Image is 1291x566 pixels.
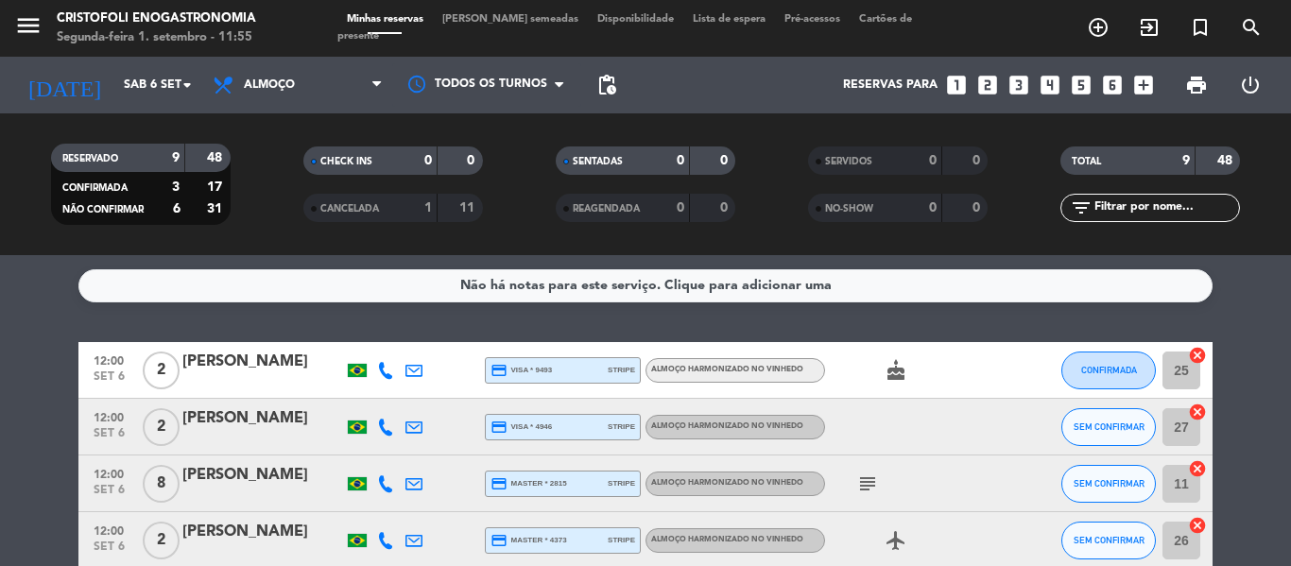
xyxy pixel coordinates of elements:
span: Reservas para [843,78,938,92]
div: LOG OUT [1223,57,1277,113]
strong: 48 [1217,154,1236,167]
i: credit_card [491,362,508,379]
span: stripe [608,534,635,546]
span: Almoço Harmonizado no Vinhedo [651,536,803,543]
span: 12:00 [85,349,132,370]
i: looks_3 [1007,73,1031,97]
span: print [1185,74,1208,96]
i: menu [14,11,43,40]
strong: 0 [677,154,684,167]
span: SEM CONFIRMAR [1074,421,1145,432]
span: Almoço Harmonizado no Vinhedo [651,366,803,373]
strong: 17 [207,180,226,194]
span: Lista de espera [683,14,775,25]
i: cancel [1188,459,1207,478]
div: Não há notas para este serviço. Clique para adicionar uma [460,275,832,297]
i: power_settings_new [1239,74,1262,96]
i: add_box [1131,73,1156,97]
span: set 6 [85,370,132,392]
span: 2 [143,408,180,446]
span: Almoço Harmonizado no Vinhedo [651,479,803,487]
i: cake [885,359,907,382]
span: 2 [143,522,180,559]
input: Filtrar por nome... [1093,197,1239,218]
i: looks_two [975,73,1000,97]
span: [PERSON_NAME] semeadas [433,14,588,25]
span: CHECK INS [320,157,372,166]
strong: 0 [424,154,432,167]
i: arrow_drop_down [176,74,198,96]
i: [DATE] [14,64,114,106]
button: menu [14,11,43,46]
i: turned_in_not [1189,16,1212,39]
i: credit_card [491,419,508,436]
strong: 3 [172,180,180,194]
span: CANCELADA [320,204,379,214]
span: 12:00 [85,462,132,484]
span: NÃO CONFIRMAR [62,205,144,214]
span: TOTAL [1072,157,1101,166]
span: Minhas reservas [337,14,433,25]
span: CONFIRMADA [62,183,128,193]
strong: 0 [973,154,984,167]
span: 12:00 [85,519,132,540]
button: SEM CONFIRMAR [1061,465,1156,503]
strong: 0 [467,154,478,167]
span: SEM CONFIRMAR [1074,478,1145,489]
div: [PERSON_NAME] [182,406,343,431]
strong: 31 [207,202,226,215]
i: looks_6 [1100,73,1125,97]
div: Cristofoli Enogastronomia [57,9,256,28]
strong: 0 [720,201,732,214]
i: cancel [1188,403,1207,421]
i: looks_5 [1069,73,1093,97]
strong: 0 [929,154,937,167]
strong: 9 [172,151,180,164]
span: set 6 [85,484,132,506]
span: Cartões de presente [337,14,912,42]
div: Segunda-feira 1. setembro - 11:55 [57,28,256,47]
span: stripe [608,420,635,433]
strong: 11 [459,201,478,214]
strong: 0 [677,201,684,214]
span: NO-SHOW [825,204,873,214]
i: exit_to_app [1138,16,1161,39]
span: SEM CONFIRMAR [1074,535,1145,545]
i: looks_one [944,73,969,97]
strong: 48 [207,151,226,164]
span: REAGENDADA [573,204,640,214]
strong: 0 [720,154,732,167]
span: SERVIDOS [825,157,872,166]
i: search [1240,16,1263,39]
span: 8 [143,465,180,503]
i: cancel [1188,516,1207,535]
span: 12:00 [85,405,132,427]
span: CONFIRMADA [1081,365,1137,375]
strong: 1 [424,201,432,214]
span: stripe [608,364,635,376]
div: [PERSON_NAME] [182,350,343,374]
i: credit_card [491,532,508,549]
span: pending_actions [595,74,618,96]
i: filter_list [1070,197,1093,219]
strong: 6 [173,202,181,215]
span: SENTADAS [573,157,623,166]
i: subject [856,472,879,495]
button: SEM CONFIRMAR [1061,408,1156,446]
span: Almoço [244,78,295,92]
span: master * 4373 [491,532,567,549]
i: airplanemode_active [885,529,907,552]
span: Pré-acessos [775,14,850,25]
button: CONFIRMADA [1061,352,1156,389]
strong: 0 [929,201,937,214]
i: add_circle_outline [1087,16,1110,39]
strong: 9 [1182,154,1190,167]
div: [PERSON_NAME] [182,520,343,544]
span: Almoço Harmonizado no Vinhedo [651,422,803,430]
span: set 6 [85,427,132,449]
span: visa * 9493 [491,362,552,379]
span: RESERVADO [62,154,118,163]
span: master * 2815 [491,475,567,492]
i: cancel [1188,346,1207,365]
button: SEM CONFIRMAR [1061,522,1156,559]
